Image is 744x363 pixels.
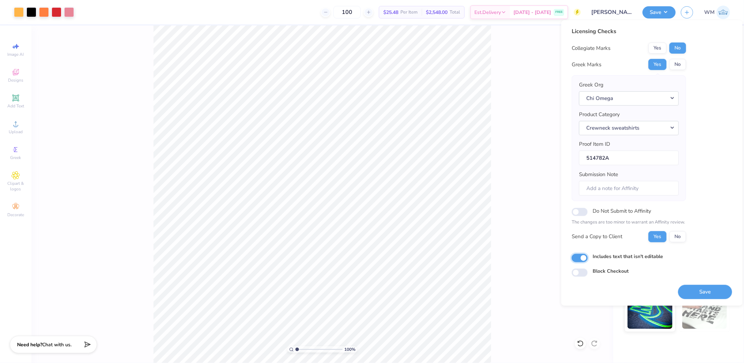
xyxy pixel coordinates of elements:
input: – – [333,6,361,18]
span: $2,548.00 [426,9,448,16]
label: Product Category [579,111,620,119]
span: $25.48 [383,9,398,16]
img: Water based Ink [682,294,727,329]
button: No [669,43,686,54]
label: Greek Org [579,81,603,89]
label: Block Checkout [593,267,629,275]
label: Proof Item ID [579,140,610,148]
img: Glow in the Dark Ink [627,294,672,329]
input: Untitled Design [586,5,637,19]
label: Submission Note [579,171,618,179]
div: Licensing Checks [572,27,686,36]
span: [DATE] - [DATE] [513,9,551,16]
span: Upload [9,129,23,135]
button: Save [678,285,732,299]
input: Add a note for Affinity [579,181,679,196]
button: Crewneck sweatshirts [579,121,679,135]
div: Send a Copy to Client [572,233,622,241]
div: Collegiate Marks [572,44,610,52]
span: Decorate [7,212,24,218]
button: Chi Omega [579,91,679,105]
p: The changes are too minor to warrant an Affinity review. [572,219,686,226]
span: Chat with us. [42,341,72,348]
span: Designs [8,77,23,83]
span: WM [704,8,715,16]
span: Add Text [7,103,24,109]
button: No [669,59,686,70]
span: Clipart & logos [3,181,28,192]
button: No [669,231,686,242]
span: FREE [555,10,563,15]
label: Includes text that isn't editable [593,252,663,260]
a: WM [704,6,730,19]
button: Save [642,6,676,18]
button: Yes [648,59,667,70]
div: Greek Marks [572,61,601,69]
span: Total [450,9,460,16]
label: Do Not Submit to Affinity [593,206,651,215]
span: Est. Delivery [474,9,501,16]
span: Per Item [400,9,418,16]
span: Image AI [8,52,24,57]
img: Wilfredo Manabat [716,6,730,19]
span: 100 % [344,346,355,353]
span: Greek [10,155,21,160]
button: Yes [648,231,667,242]
strong: Need help? [17,341,42,348]
button: Yes [648,43,667,54]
